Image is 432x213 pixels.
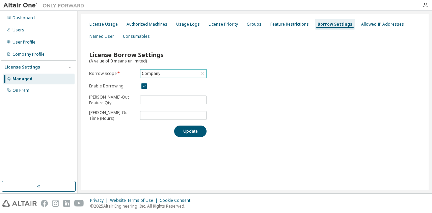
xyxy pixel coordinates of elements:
[12,76,32,82] div: Managed
[89,94,136,106] p: [PERSON_NAME]-Out Feature Qty
[63,200,70,207] img: linkedin.svg
[176,22,200,27] div: Usage Logs
[90,198,110,203] div: Privacy
[52,200,59,207] img: instagram.svg
[209,22,238,27] div: License Priority
[12,88,29,93] div: On Prem
[12,39,35,45] div: User Profile
[4,64,40,70] div: License Settings
[41,200,48,207] img: facebook.svg
[247,22,262,27] div: Groups
[127,22,167,27] div: Authorized Machines
[89,22,118,27] div: License Usage
[12,52,45,57] div: Company Profile
[160,198,194,203] div: Cookie Consent
[318,22,352,27] div: Borrow Settings
[140,70,206,78] div: Company
[90,203,194,209] p: © 2025 Altair Engineering, Inc. All Rights Reserved.
[89,83,136,89] label: Enable Borrowing
[74,200,84,207] img: youtube.svg
[89,51,163,59] span: License Borrow Settings
[12,27,24,33] div: Users
[89,34,114,39] div: Named User
[89,110,136,121] p: [PERSON_NAME]-Out Time (Hours)
[12,15,35,21] div: Dashboard
[141,70,161,77] div: Company
[89,58,147,64] span: (A value of 0 means unlimited)
[270,22,309,27] div: Feature Restrictions
[361,22,404,27] div: Allowed IP Addresses
[3,2,88,9] img: Altair One
[110,198,160,203] div: Website Terms of Use
[2,200,37,207] img: altair_logo.svg
[174,126,207,137] button: Update
[123,34,150,39] div: Consumables
[89,71,136,76] label: Borrow Scope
